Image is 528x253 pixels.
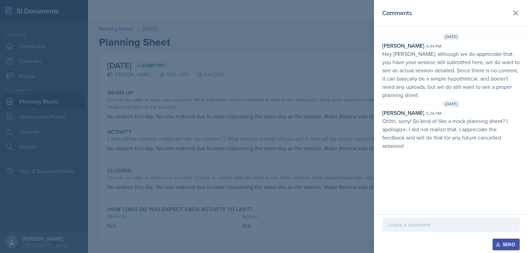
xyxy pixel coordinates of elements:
div: [PERSON_NAME] [382,41,424,50]
div: [PERSON_NAME] [382,109,424,117]
div: 5:26 pm [426,110,441,117]
div: Send [497,242,515,247]
h2: Comments [382,8,412,18]
p: Ohhh, sorry! So kind of like a mock planning sheet? I apologize, I did not realize that. I apprec... [382,117,520,150]
div: 6:44 pm [426,43,441,49]
p: Hey [PERSON_NAME], although we do appreciate that you have your session still submitted here, we ... [382,50,520,99]
span: [DATE] [442,33,460,40]
span: [DATE] [442,100,460,107]
button: Send [493,239,520,250]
